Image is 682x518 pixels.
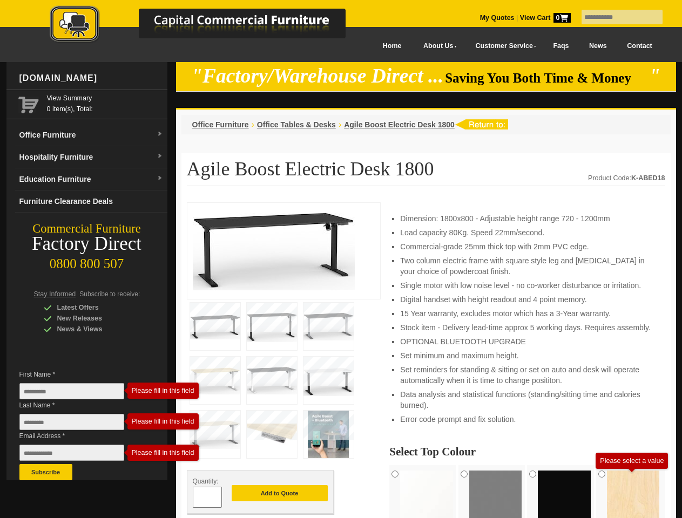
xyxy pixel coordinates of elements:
[15,62,167,94] div: [DOMAIN_NAME]
[79,290,140,298] span: Subscribe to receive:
[44,324,146,335] div: News & Views
[15,124,167,146] a: Office Furnituredropdown
[518,14,570,22] a: View Cart0
[191,65,443,87] em: "Factory/Warehouse Direct ...
[463,34,543,58] a: Customer Service
[600,457,664,465] div: Please select a value
[19,445,124,461] input: Email Address *
[19,431,140,441] span: Email Address *
[44,313,146,324] div: New Releases
[631,174,665,182] strong: K-ABED18
[400,255,654,277] li: Two column electric frame with square style leg and [MEDICAL_DATA] in your choice of powdercoat f...
[445,71,647,85] span: Saving You Both Time & Money
[480,14,515,22] a: My Quotes
[649,65,660,87] em: "
[44,302,146,313] div: Latest Offers
[19,464,72,480] button: Subscribe
[20,5,398,48] a: Capital Commercial Furniture Logo
[344,120,455,129] a: Agile Boost Electric Desk 1800
[553,13,571,23] span: 0
[6,251,167,271] div: 0800 800 507
[15,146,167,168] a: Hospitality Furnituredropdown
[6,236,167,251] div: Factory Direct
[19,369,140,380] span: First Name *
[157,175,163,182] img: dropdown
[187,159,665,186] h1: Agile Boost Electric Desk 1800
[193,208,355,290] img: Agile Boost Electric Desk 1800
[400,308,654,319] li: 15 Year warranty, excludes motor which has a 3-Year warranty.
[157,131,163,138] img: dropdown
[252,119,254,130] li: ›
[157,153,163,160] img: dropdown
[132,449,194,456] div: Please fill in this field
[257,120,336,129] a: Office Tables & Desks
[389,446,665,457] h2: Select Top Colour
[400,390,640,410] span: Data analysis and statistical functions (standing/sitting time and calories burned).
[400,415,516,424] span: Error code prompt and fix solution.
[411,34,463,58] a: About Us
[20,5,398,45] img: Capital Commercial Furniture Logo
[34,290,76,298] span: Stay Informed
[132,387,194,394] div: Please fill in this field
[19,400,140,411] span: Last Name *
[400,323,650,332] span: Stock item - Delivery lead-time approx 5 working days. Requires assembly.
[400,241,654,252] li: Commercial-grade 25mm thick top with 2mm PVC edge.
[588,173,665,183] div: Product Code:
[520,14,571,22] strong: View Cart
[400,351,518,360] span: Set minimum and maximum height.
[6,221,167,236] div: Commercial Furniture
[400,294,654,305] li: Digital handset with height readout and 4 point memory.
[19,414,124,430] input: Last Name *
[400,227,654,238] li: Load capacity 80Kg. Speed 22mm/second.
[19,383,124,399] input: First Name *
[400,213,654,224] li: Dimension: 1800x800 - Adjustable height range 720 - 1200mm
[15,168,167,190] a: Education Furnituredropdown
[132,418,194,425] div: Please fill in this field
[192,120,249,129] a: Office Furniture
[47,93,163,113] span: 0 item(s), Total:
[455,119,508,129] img: return to
[15,190,167,213] a: Furniture Clearance Deals
[47,93,163,104] a: View Summary
[232,485,328,501] button: Add to Quote
[193,478,219,485] span: Quantity:
[579,34,617,58] a: News
[400,365,639,385] span: Set reminders for standing & sitting or set on auto and desk will operate automatically when it i...
[400,337,526,346] span: OPTIONAL BLUETOOTH UPGRADE
[543,34,579,58] a: Faqs
[400,280,654,291] li: Single motor with low noise level - no co-worker disturbance or irritation.
[617,34,662,58] a: Contact
[339,119,341,130] li: ›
